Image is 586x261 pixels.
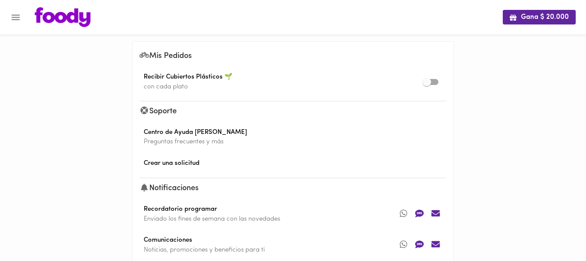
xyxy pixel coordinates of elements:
[35,7,91,27] img: logo.png
[139,185,199,192] span: Notificaciones
[139,205,433,215] span: Recordatorio programar
[139,108,177,115] span: Soporte
[5,7,26,28] button: Menu
[139,52,192,60] span: Mis Pedidos
[139,73,433,82] span: Recibir Cubiertos Plásticos 🌱
[139,82,433,91] p: con cada plato
[139,215,433,224] p: Enviado los fines de semana con las novedades
[139,137,447,146] p: Preguntas frecuentes y más
[536,211,577,252] iframe: Messagebird Livechat Widget
[139,236,433,246] span: Comunicaciones
[503,10,576,24] button: Gana $ 20.000
[139,159,447,169] span: Crear una solicitud
[139,128,447,138] span: Centro de Ayuda [PERSON_NAME]
[510,13,569,21] span: Gana $ 20.000
[139,246,433,255] p: Noticias, promociones y beneficios para ti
